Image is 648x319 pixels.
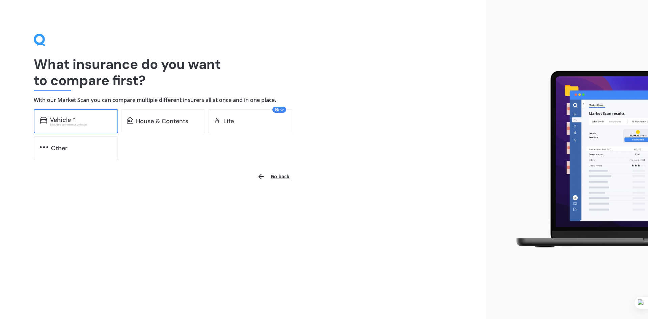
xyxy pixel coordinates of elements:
[50,116,76,123] div: Vehicle *
[253,168,294,185] button: Go back
[136,118,188,125] div: House & Contents
[34,97,452,104] h4: With our Market Scan you can compare multiple different insurers all at once and in one place.
[272,107,286,113] span: New
[34,56,452,88] h1: What insurance do you want to compare first?
[507,67,648,252] img: laptop.webp
[127,117,133,124] img: home-and-contents.b802091223b8502ef2dd.svg
[40,117,47,124] img: car.f15378c7a67c060ca3f3.svg
[214,117,221,124] img: life.f720d6a2d7cdcd3ad642.svg
[223,118,234,125] div: Life
[40,144,48,151] img: other.81dba5aafe580aa69f38.svg
[50,123,112,126] div: Excludes commercial vehicles
[51,145,67,152] div: Other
